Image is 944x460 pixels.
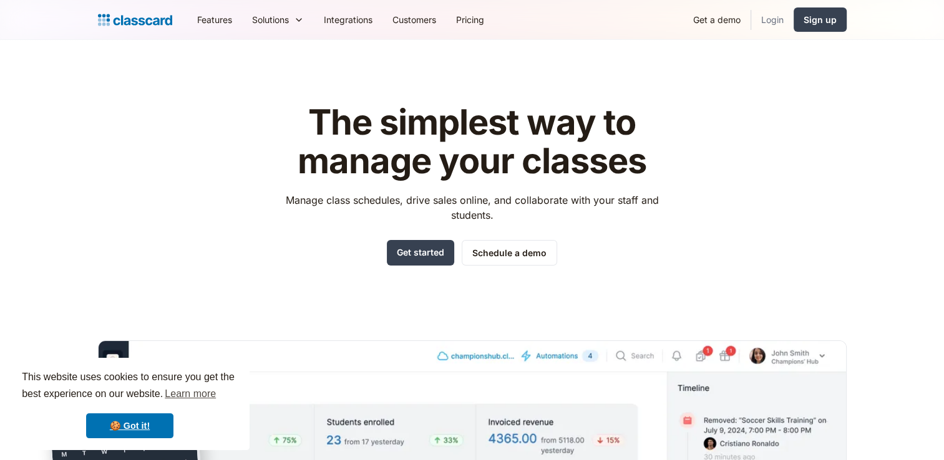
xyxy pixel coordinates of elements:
[187,6,242,34] a: Features
[462,240,557,266] a: Schedule a demo
[446,6,494,34] a: Pricing
[163,385,218,403] a: learn more about cookies
[794,7,847,32] a: Sign up
[683,6,751,34] a: Get a demo
[274,103,670,180] h1: The simplest way to manage your classes
[252,13,289,26] div: Solutions
[22,370,238,403] span: This website uses cookies to ensure you get the best experience on our website.
[10,358,250,450] div: cookieconsent
[382,6,446,34] a: Customers
[98,11,172,29] a: home
[242,6,314,34] div: Solutions
[751,6,794,34] a: Login
[274,193,670,223] p: Manage class schedules, drive sales online, and collaborate with your staff and students.
[387,240,454,266] a: Get started
[804,13,837,26] div: Sign up
[314,6,382,34] a: Integrations
[86,413,173,438] a: dismiss cookie message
